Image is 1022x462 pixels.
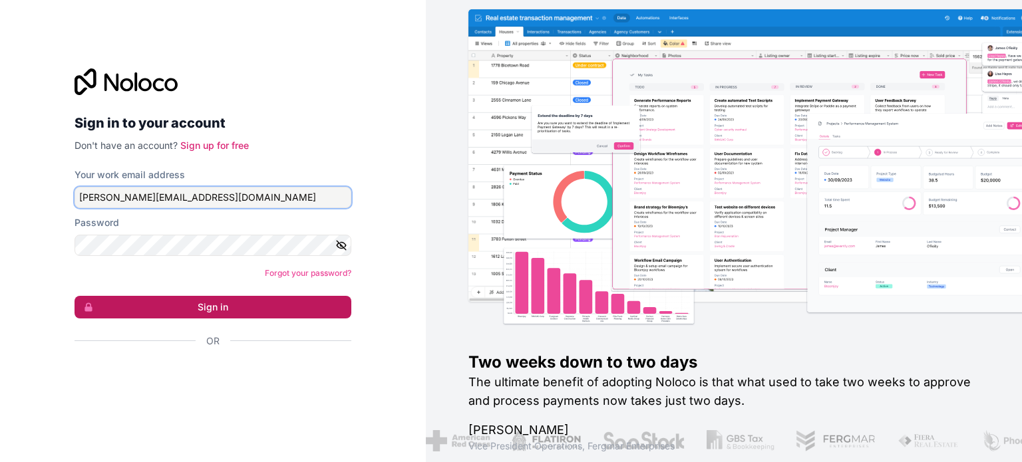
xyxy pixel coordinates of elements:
[426,430,490,451] img: /assets/american-red-cross-BAupjrZR.png
[468,352,979,373] h1: Two weeks down to two days
[180,140,249,151] a: Sign up for free
[75,187,351,208] input: Email address
[265,268,351,278] a: Forgot your password?
[75,296,351,318] button: Sign in
[75,168,185,181] label: Your work email address
[75,111,351,135] h2: Sign in to your account
[75,216,119,229] label: Password
[68,362,347,392] iframe: Bouton "Se connecter avec Google"
[206,334,220,348] span: Or
[468,373,979,410] h2: The ultimate benefit of adopting Noloco is that what used to take two weeks to approve and proces...
[75,235,351,256] input: Password
[468,439,979,453] h1: Vice President Operations , Fergmar Enterprises
[468,421,979,439] h1: [PERSON_NAME]
[75,140,178,151] span: Don't have an account?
